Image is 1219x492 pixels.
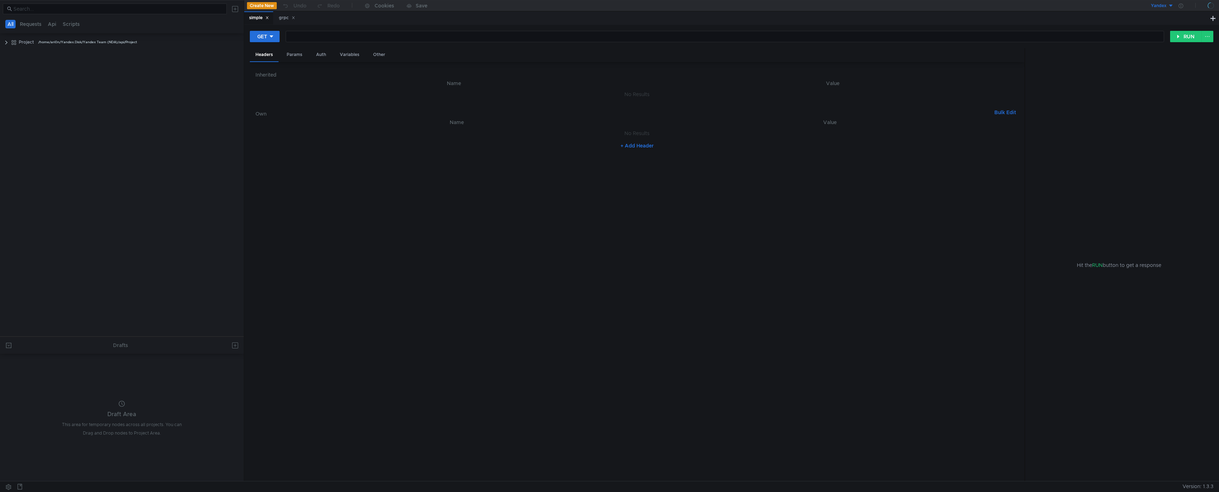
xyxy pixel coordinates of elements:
div: Project [19,37,34,47]
th: Name [267,118,647,127]
button: Redo [311,0,345,11]
button: + Add Header [618,141,657,150]
button: Requests [18,20,44,28]
h6: Inherited [255,71,1019,79]
button: RUN [1170,31,1202,42]
div: Other [367,48,391,61]
div: Redo [327,1,340,10]
div: Drafts [113,341,128,350]
span: RUN [1092,262,1103,268]
div: Variables [334,48,365,61]
nz-embed-empty: No Results [624,91,650,97]
div: Params [281,48,308,61]
div: Cookies [375,1,394,10]
div: Yandex [1151,2,1167,9]
input: Search... [13,5,223,13]
button: Undo [277,0,311,11]
th: Value [647,79,1019,88]
th: Value [647,118,1013,127]
button: Scripts [61,20,82,28]
span: Hit the button to get a response [1077,261,1161,269]
div: Auth [310,48,332,61]
button: GET [250,31,280,42]
h6: Own [255,110,992,118]
div: Save [416,3,427,8]
th: Name [261,79,647,88]
div: /home/ari0n/Yandex.Disk/Yandex Team (NDA)/api/Project [38,37,137,47]
div: grpc [279,14,295,22]
div: Headers [250,48,279,62]
div: GET [257,33,267,40]
button: Create New [247,2,277,9]
nz-embed-empty: No Results [624,130,650,136]
span: Version: 1.3.3 [1183,481,1213,492]
button: Bulk Edit [992,108,1019,117]
div: simple [249,14,269,22]
button: Api [46,20,58,28]
button: All [5,20,16,28]
div: Undo [293,1,307,10]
